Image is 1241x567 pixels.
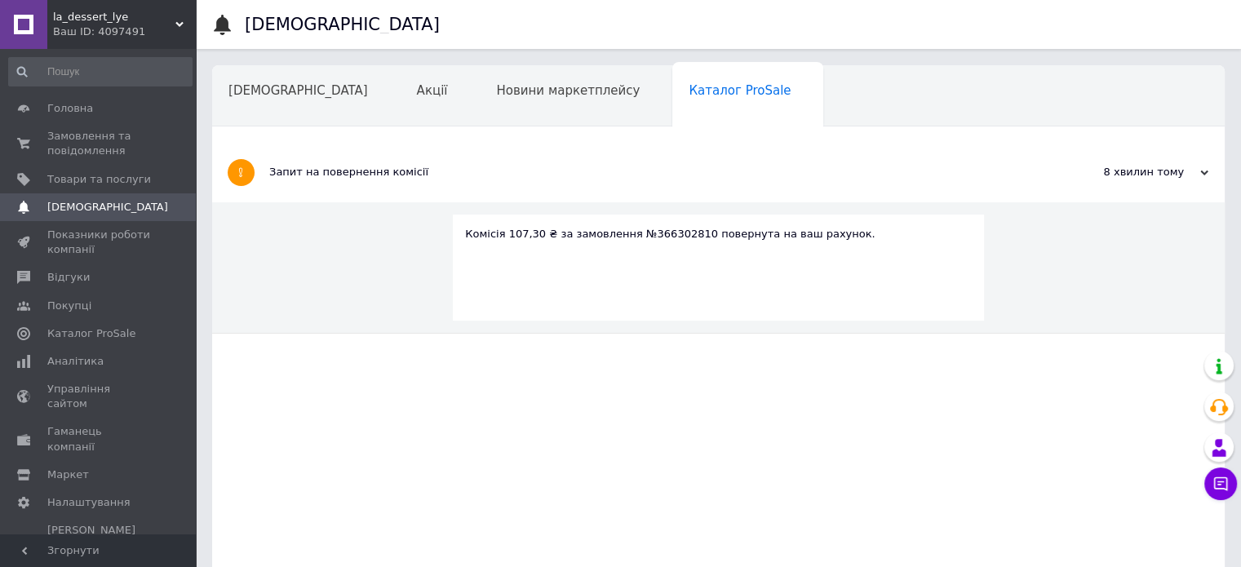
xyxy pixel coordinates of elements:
h1: [DEMOGRAPHIC_DATA] [245,15,440,34]
div: Запит на повернення комісії [269,165,1045,179]
span: [DEMOGRAPHIC_DATA] [228,83,368,98]
span: la_dessert_lye [53,10,175,24]
span: Управління сайтом [47,382,151,411]
span: Замовлення та повідомлення [47,129,151,158]
div: Комісія 107,30 ₴ за замовлення №366302810 повернута на ваш рахунок. [465,227,972,241]
span: Новини маркетплейсу [496,83,640,98]
span: Каталог ProSale [47,326,135,341]
button: Чат з покупцем [1204,467,1237,500]
span: Акції [417,83,448,98]
div: 8 хвилин тому [1045,165,1208,179]
span: Товари та послуги [47,172,151,187]
input: Пошук [8,57,193,86]
span: Гаманець компанії [47,424,151,454]
span: Показники роботи компанії [47,228,151,257]
div: Ваш ID: 4097491 [53,24,196,39]
span: Покупці [47,299,91,313]
span: Маркет [47,467,89,482]
span: [DEMOGRAPHIC_DATA] [47,200,168,215]
span: Головна [47,101,93,116]
span: Відгуки [47,270,90,285]
span: Налаштування [47,495,131,510]
span: Аналітика [47,354,104,369]
span: Каталог ProSale [689,83,791,98]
